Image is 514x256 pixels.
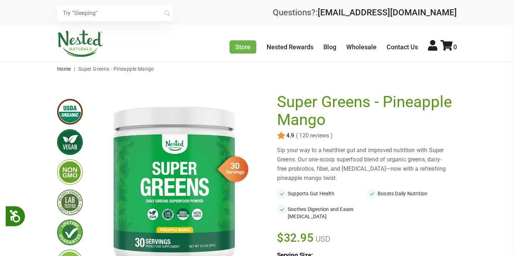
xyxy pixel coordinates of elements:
[213,154,248,185] img: sg-servings-30.png
[318,7,457,17] a: [EMAIL_ADDRESS][DOMAIN_NAME]
[57,190,83,215] img: thirdpartytested
[72,66,77,72] span: |
[387,43,418,51] a: Contact Us
[57,62,457,76] nav: breadcrumbs
[277,131,286,140] img: star.svg
[57,220,83,245] img: lifetimeguarantee
[78,66,154,72] span: Super Greens - Pineapple Mango
[440,43,457,51] a: 0
[273,8,457,17] div: Questions?:
[57,99,83,125] img: usdaorganic
[57,30,104,57] img: Nested Naturals
[294,132,333,139] span: ( 120 reviews )
[277,230,314,246] span: $32.95
[57,129,83,155] img: vegan
[367,189,457,199] li: Boosts Daily Nutrition
[230,40,256,54] a: Store
[57,159,83,185] img: gmofree
[323,43,336,51] a: Blog
[277,189,367,199] li: Supports Gut Health
[277,146,457,183] div: Sip your way to a healthier gut and improved nutrition with Super Greens. Our one-scoop superfood...
[286,132,294,139] span: 4.9
[57,66,71,72] a: Home
[277,93,453,129] h1: Super Greens - Pineapple Mango
[277,204,367,221] li: Soothes Digestion and Eases [MEDICAL_DATA]
[314,235,330,244] span: USD
[267,43,313,51] a: Nested Rewards
[57,5,173,21] input: Try "Sleeping"
[453,43,457,51] span: 0
[346,43,377,51] a: Wholesale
